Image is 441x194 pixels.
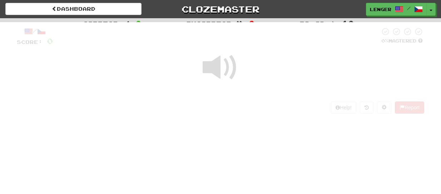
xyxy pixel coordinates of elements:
span: Incorrect [186,20,231,27]
div: Mastered [380,38,424,44]
span: 0 [135,19,142,28]
button: Help! [331,101,356,114]
span: 0 [47,36,53,45]
span: : [236,21,244,27]
span: 10 [342,19,354,28]
a: Lenger / [366,3,427,16]
span: Correct [83,20,118,27]
button: Round history (alt+y) [360,101,373,114]
span: / [407,6,411,11]
span: : [123,21,131,27]
span: 0 % [381,38,388,44]
span: To go [299,20,324,27]
div: / [17,27,53,36]
span: 0 [249,19,255,28]
a: Clozemaster [152,3,288,15]
span: : [329,21,337,27]
span: Lenger [370,6,391,13]
a: Dashboard [5,3,142,15]
button: Report [395,101,424,114]
span: Score: [17,39,43,45]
